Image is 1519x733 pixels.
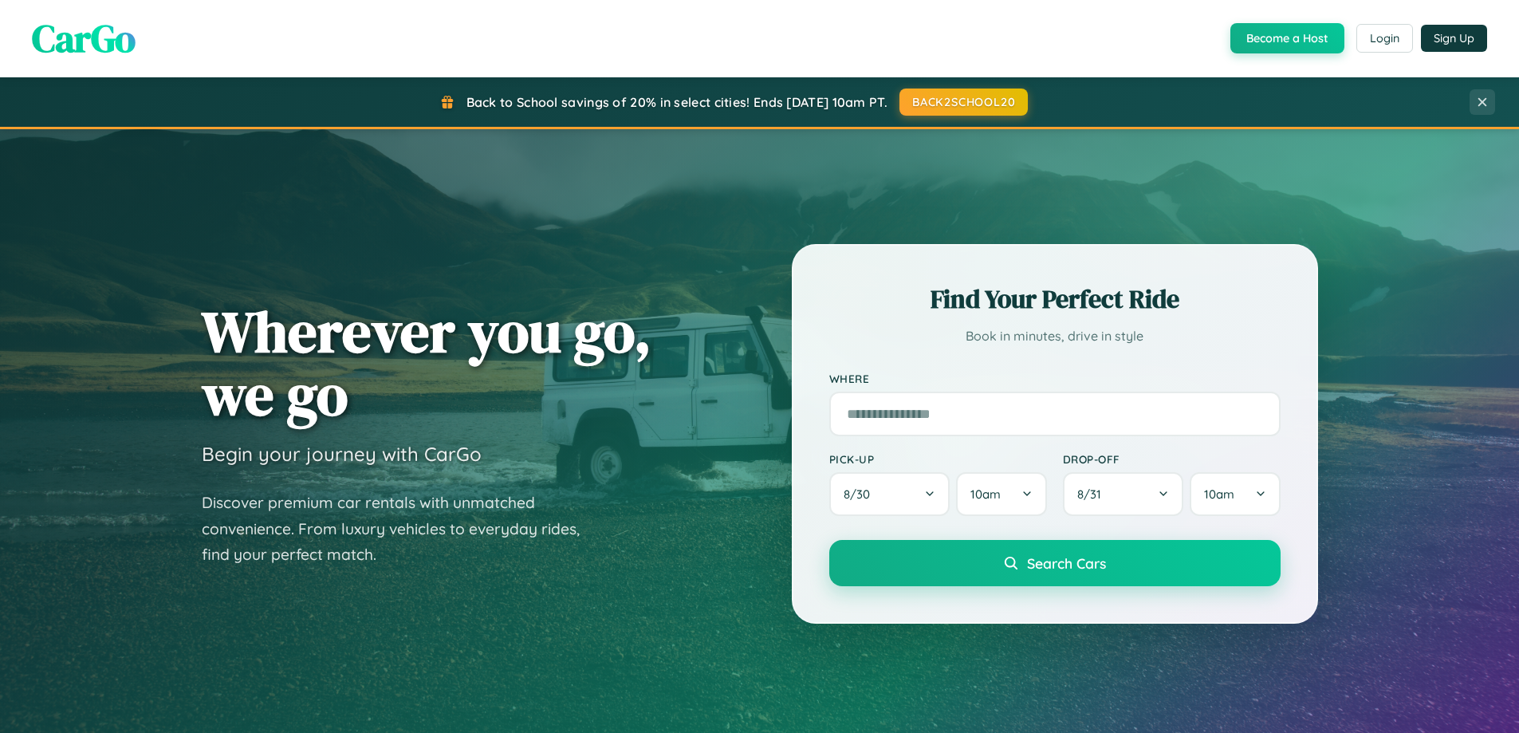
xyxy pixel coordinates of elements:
button: Become a Host [1230,23,1344,53]
label: Where [829,372,1281,385]
button: 10am [956,472,1046,516]
span: 8 / 31 [1077,487,1109,502]
button: Sign Up [1421,25,1487,52]
p: Discover premium car rentals with unmatched convenience. From luxury vehicles to everyday rides, ... [202,490,600,568]
label: Pick-up [829,452,1047,466]
button: BACK2SCHOOL20 [899,89,1028,116]
span: 10am [1204,487,1234,502]
button: 8/31 [1063,472,1184,516]
label: Drop-off [1063,452,1281,466]
h2: Find Your Perfect Ride [829,282,1281,317]
span: 10am [970,487,1001,502]
button: 10am [1190,472,1280,516]
p: Book in minutes, drive in style [829,325,1281,348]
h3: Begin your journey with CarGo [202,442,482,466]
h1: Wherever you go, we go [202,300,651,426]
span: 8 / 30 [844,487,878,502]
button: 8/30 [829,472,950,516]
button: Login [1356,24,1413,53]
span: Back to School savings of 20% in select cities! Ends [DATE] 10am PT. [466,94,887,110]
span: CarGo [32,12,136,65]
span: Search Cars [1027,554,1106,572]
button: Search Cars [829,540,1281,586]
